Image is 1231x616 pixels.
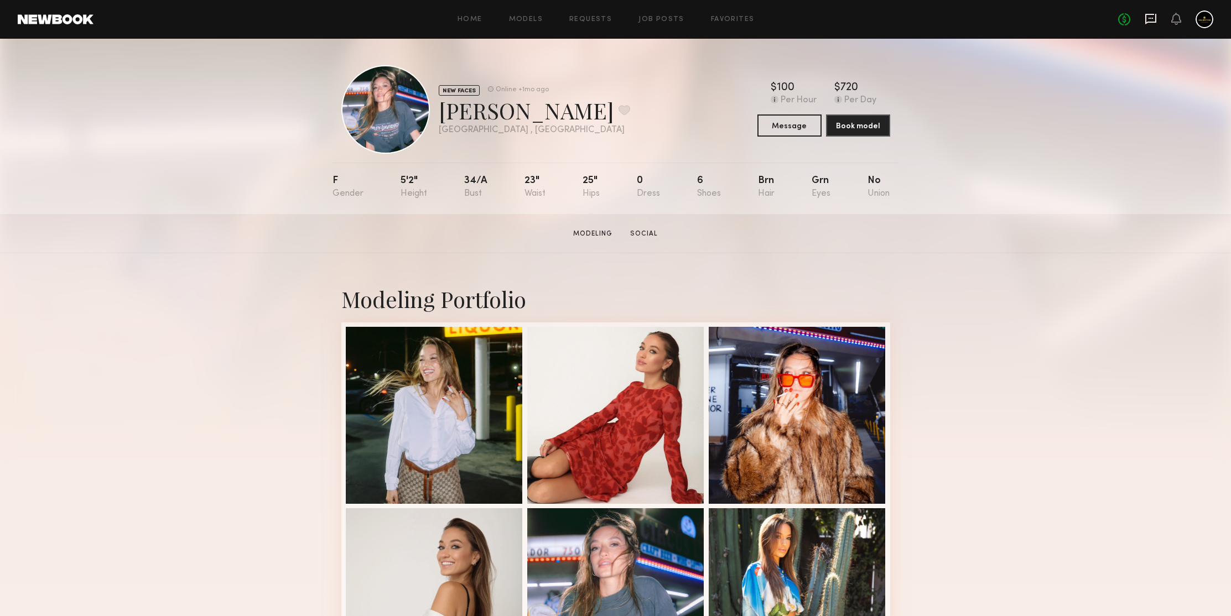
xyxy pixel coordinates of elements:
[458,16,482,23] a: Home
[439,96,630,125] div: [PERSON_NAME]
[569,229,617,239] a: Modeling
[496,86,549,93] div: Online +1mo ago
[812,176,830,199] div: Grn
[569,16,612,23] a: Requests
[711,16,755,23] a: Favorites
[840,82,858,93] div: 720
[697,176,721,199] div: 6
[509,16,543,23] a: Models
[844,96,876,106] div: Per Day
[583,176,600,199] div: 25"
[638,16,684,23] a: Job Posts
[777,82,794,93] div: 100
[868,176,890,199] div: No
[524,176,546,199] div: 23"
[637,176,660,199] div: 0
[826,114,890,137] button: Book model
[757,114,822,137] button: Message
[401,176,427,199] div: 5'2"
[758,176,775,199] div: Brn
[439,85,480,96] div: NEW FACES
[341,284,890,314] div: Modeling Portfolio
[771,82,777,93] div: $
[834,82,840,93] div: $
[781,96,817,106] div: Per Hour
[464,176,487,199] div: 34/a
[626,229,662,239] a: Social
[439,126,630,135] div: [GEOGRAPHIC_DATA] , [GEOGRAPHIC_DATA]
[333,176,363,199] div: F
